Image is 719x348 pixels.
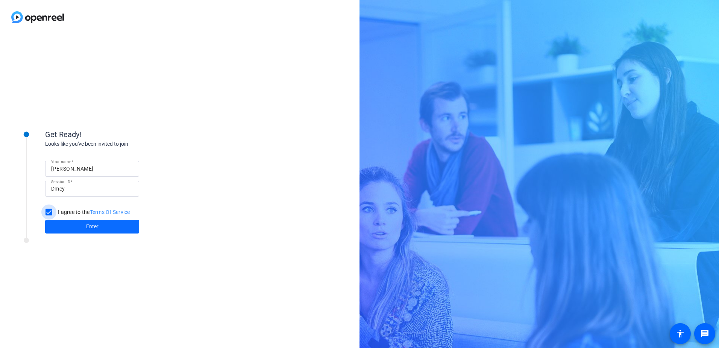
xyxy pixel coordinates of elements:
[45,140,196,148] div: Looks like you've been invited to join
[51,179,70,184] mat-label: Session ID
[86,223,99,230] span: Enter
[45,129,196,140] div: Get Ready!
[90,209,130,215] a: Terms Of Service
[700,329,709,338] mat-icon: message
[45,220,139,234] button: Enter
[51,159,71,164] mat-label: Your name
[676,329,685,338] mat-icon: accessibility
[56,208,130,216] label: I agree to the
